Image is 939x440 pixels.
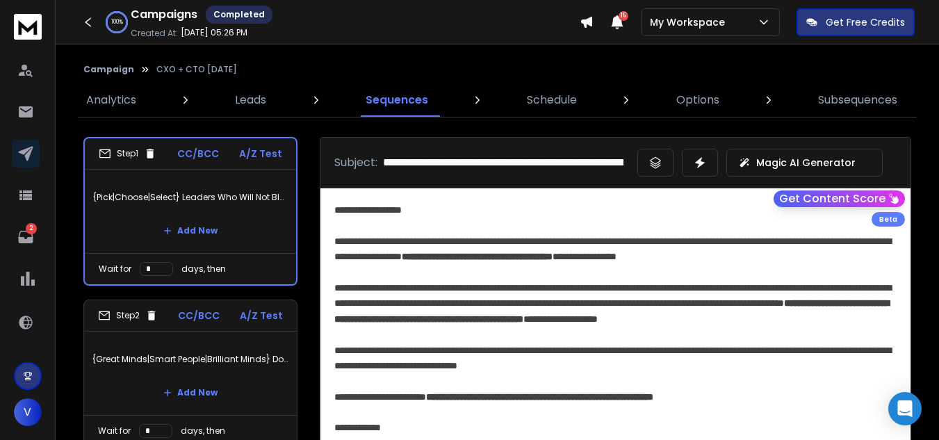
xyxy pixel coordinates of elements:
[366,92,428,108] p: Sequences
[818,92,897,108] p: Subsequences
[239,147,282,161] p: A/Z Test
[111,18,123,26] p: 100 %
[726,149,883,177] button: Magic AI Generator
[14,398,42,426] button: V
[14,14,42,40] img: logo
[83,64,134,75] button: Campaign
[756,156,856,170] p: Magic AI Generator
[619,11,628,21] span: 15
[181,263,226,275] p: days, then
[872,212,905,227] div: Beta
[888,392,922,425] div: Open Intercom Messenger
[235,92,266,108] p: Leads
[98,309,158,322] div: Step 2
[131,6,197,23] h1: Campaigns
[83,137,297,286] li: Step1CC/BCCA/Z Test{Pick|Choose|Select} Leaders Who Will Not Blame or Be BlamedAdd NewWait forday...
[86,92,136,108] p: Analytics
[357,83,436,117] a: Sequences
[98,425,131,437] p: Wait for
[650,15,730,29] p: My Workspace
[152,217,229,245] button: Add New
[26,223,37,234] p: 2
[797,8,915,36] button: Get Free Credits
[676,92,719,108] p: Options
[527,92,577,108] p: Schedule
[826,15,905,29] p: Get Free Credits
[181,27,247,38] p: [DATE] 05:26 PM
[334,154,377,171] p: Subject:
[99,147,156,160] div: Step 1
[93,178,288,217] p: {Pick|Choose|Select} Leaders Who Will Not Blame or Be Blamed
[78,83,145,117] a: Analytics
[131,28,178,39] p: Created At:
[227,83,275,117] a: Leads
[668,83,728,117] a: Options
[12,223,40,251] a: 2
[152,379,229,407] button: Add New
[178,309,220,323] p: CC/BCC
[519,83,585,117] a: Schedule
[177,147,219,161] p: CC/BCC
[810,83,906,117] a: Subsequences
[99,263,131,275] p: Wait for
[774,190,905,207] button: Get Content Score
[240,309,283,323] p: A/Z Test
[92,340,288,379] p: {Great Minds|Smart People|Brilliant Minds} Do Not Need Elite Credentials
[156,64,237,75] p: CXO + CTO [DATE]
[206,6,272,24] div: Completed
[181,425,225,437] p: days, then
